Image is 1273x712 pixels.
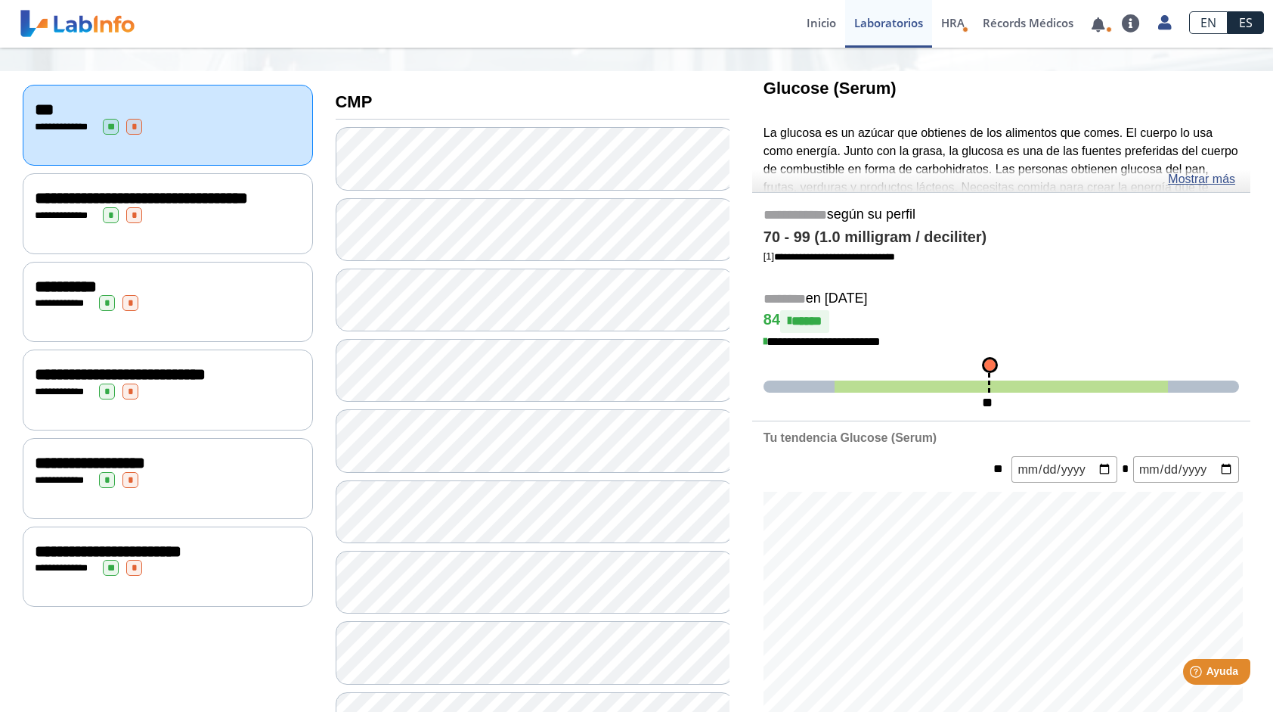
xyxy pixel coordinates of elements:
[1133,456,1239,483] input: mm/dd/yyyy
[763,291,1239,308] h5: en [DATE]
[763,250,895,262] a: [1]
[763,124,1239,233] p: La glucosa es un azúcar que obtienes de los alimentos que comes. El cuerpo lo usa como energía. J...
[763,207,1239,224] h5: según su perfil
[763,431,937,444] b: Tu tendencia Glucose (Serum)
[763,229,1239,247] h4: 70 - 99 (1.0 milligram / deciliter)
[1189,11,1228,34] a: EN
[336,92,373,111] b: CMP
[763,310,1239,333] h4: 84
[763,79,897,98] b: Glucose (Serum)
[1168,170,1235,188] a: Mostrar más
[1138,653,1256,695] iframe: Help widget launcher
[1228,11,1264,34] a: ES
[941,15,965,30] span: HRA
[1011,456,1117,483] input: mm/dd/yyyy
